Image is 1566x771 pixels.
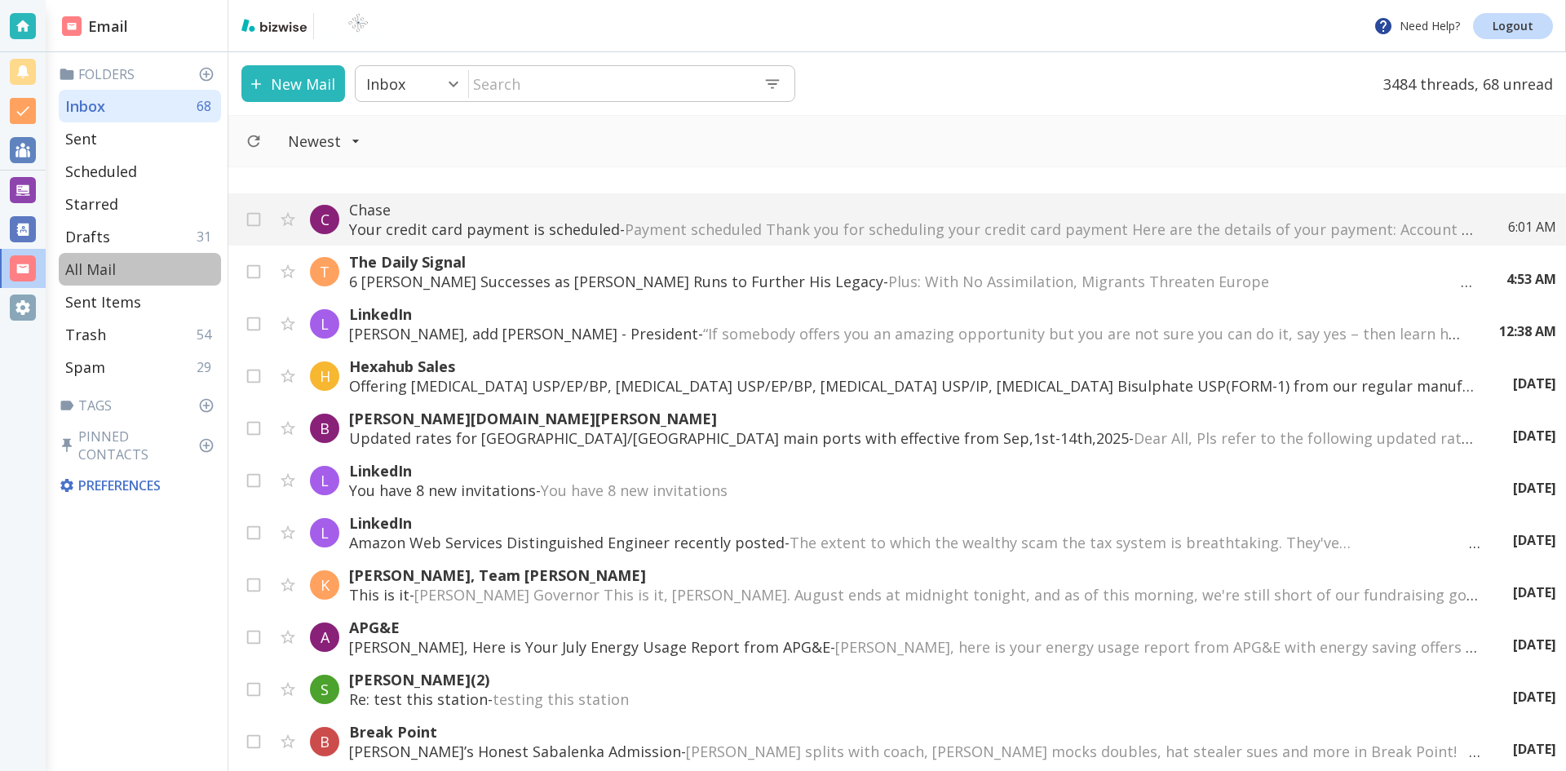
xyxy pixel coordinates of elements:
p: All Mail [65,259,116,279]
p: K [321,575,330,595]
p: Folders [59,65,221,83]
p: 68 [197,97,218,115]
p: This is it - [349,585,1480,605]
p: 29 [197,358,218,376]
p: LinkedIn [349,513,1480,533]
p: Amazon Web Services Distinguished Engineer recently posted - [349,533,1480,552]
p: Chase [349,200,1475,219]
p: A [321,627,330,647]
h2: Email [62,16,128,38]
p: Pinned Contacts [59,428,221,463]
p: You have 8 new invitations - [349,481,1480,500]
p: The Daily Signal [349,252,1474,272]
p: APG&E [349,618,1480,637]
p: Inbox [366,74,405,94]
div: Sent [59,122,221,155]
p: 12:38 AM [1499,322,1556,340]
img: DashboardSidebarEmail.svg [62,16,82,36]
p: Sent Items [65,292,141,312]
p: 6 [PERSON_NAME] Successes as [PERSON_NAME] Runs to Further His Legacy - [349,272,1474,291]
div: Sent Items [59,286,221,318]
div: Inbox68 [59,90,221,122]
p: Logout [1493,20,1533,32]
div: Preferences [55,470,221,501]
p: Your credit card payment is scheduled - [349,219,1475,239]
p: B [320,419,330,438]
img: BioTech International [321,13,396,39]
p: L [321,314,329,334]
p: 31 [197,228,218,246]
div: Drafts31 [59,220,221,253]
span: You have 8 new invitations ͏ ͏ ͏ ͏ ͏ ͏ ͏ ͏ ͏ ͏ ͏ ͏ ͏ ͏ ͏ ͏ ͏ ͏ ͏ ͏ ͏ ͏ ͏ ͏ ͏ ͏ ͏ ͏ ͏ ͏ ͏ ͏ ͏ ͏ ͏ ... [541,481,1082,500]
button: New Mail [241,65,345,102]
p: Updated rates for [GEOGRAPHIC_DATA]/[GEOGRAPHIC_DATA] main ports with effective from Sep,1st-14th... [349,428,1480,448]
div: Scheduled [59,155,221,188]
div: Trash54 [59,318,221,351]
p: Break Point [349,722,1480,742]
p: Sent [65,129,97,148]
p: [DATE] [1513,479,1556,497]
div: Spam29 [59,351,221,383]
p: [DATE] [1513,583,1556,601]
span: testing this station [493,689,629,709]
input: Search [469,67,750,100]
p: 6:01 AM [1508,218,1556,236]
p: Trash [65,325,106,344]
a: Logout [1473,13,1553,39]
p: [DATE] [1513,374,1556,392]
p: Offering [MEDICAL_DATA] USP/EP/BP, [MEDICAL_DATA] USP/EP/BP, [MEDICAL_DATA] USP/IP, [MEDICAL_DATA... [349,376,1480,396]
p: [PERSON_NAME][DOMAIN_NAME][PERSON_NAME] [349,409,1480,428]
p: 3484 threads, 68 unread [1374,65,1553,102]
p: Preferences [59,476,218,494]
p: H [320,366,330,386]
button: Refresh [239,126,268,156]
p: Scheduled [65,162,137,181]
p: 4:53 AM [1506,270,1556,288]
p: T [320,262,330,281]
p: LinkedIn [349,461,1480,481]
p: Drafts [65,227,110,246]
p: [PERSON_NAME]’s Honest Sabalenka Admission - [349,742,1480,761]
p: [DATE] [1513,636,1556,654]
p: Inbox [65,96,105,116]
p: Spam [65,357,105,377]
p: 54 [197,326,218,343]
img: bizwise [241,19,307,32]
p: [DATE] [1513,427,1556,445]
p: Re: test this station - [349,689,1480,709]
p: Tags [59,397,221,414]
p: Hexahub Sales [349,357,1480,376]
p: [DATE] [1513,531,1556,549]
p: [PERSON_NAME], add [PERSON_NAME] - President - [349,324,1466,343]
p: L [321,471,329,490]
p: [PERSON_NAME], Here is Your July Energy Usage Report from APG&E - [349,637,1480,657]
div: Starred [59,188,221,220]
p: LinkedIn [349,304,1466,324]
div: All Mail [59,253,221,286]
p: [DATE] [1513,688,1556,706]
p: Need Help? [1374,16,1460,36]
p: Starred [65,194,118,214]
p: [DATE] [1513,740,1556,758]
p: [PERSON_NAME] (2) [349,670,1480,689]
p: L [321,523,329,543]
button: Filter [272,123,377,159]
p: C [321,210,330,229]
p: B [320,732,330,751]
p: S [321,680,329,699]
p: [PERSON_NAME], Team [PERSON_NAME] [349,565,1480,585]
